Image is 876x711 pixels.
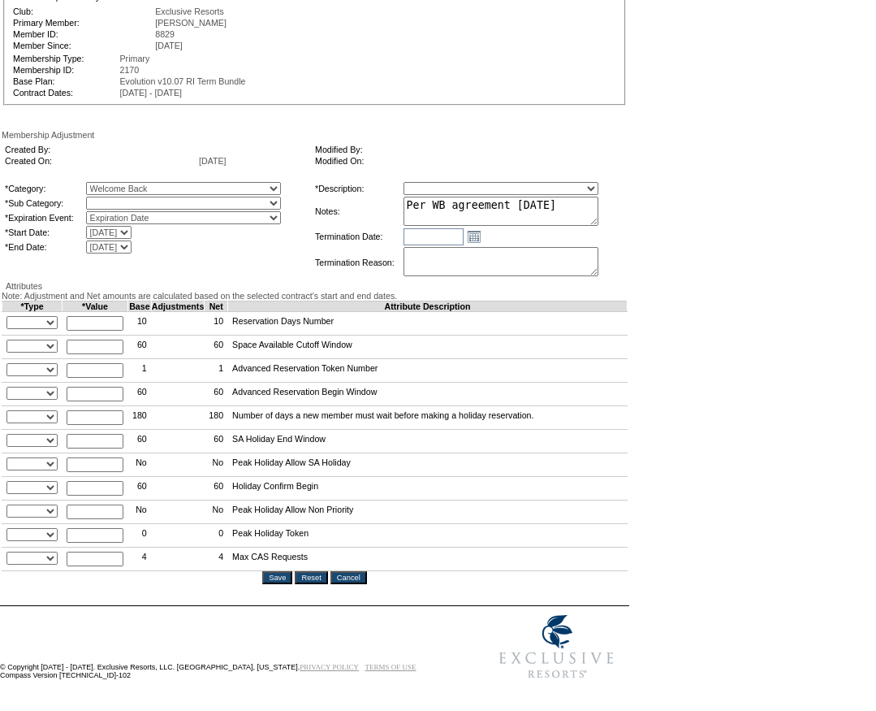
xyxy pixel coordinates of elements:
[13,29,153,39] td: Member ID:
[120,88,183,98] span: [DATE] - [DATE]
[205,312,228,336] td: 10
[315,197,402,226] td: Notes:
[13,65,119,75] td: Membership ID:
[300,663,359,671] a: PRIVACY POLICY
[5,211,84,224] td: *Expiration Event:
[120,54,150,63] span: Primary
[5,226,84,239] td: *Start Date:
[120,76,246,86] span: Evolution v10.07 RI Term Bundle
[205,477,228,501] td: 60
[315,145,619,154] td: Modified By:
[205,453,228,477] td: No
[205,406,228,430] td: 180
[13,76,119,86] td: Base Plan:
[63,301,128,312] td: *Value
[205,383,228,406] td: 60
[262,571,292,584] input: Save
[315,247,402,278] td: Termination Reason:
[295,571,327,584] input: Reset
[228,301,628,312] td: Attribute Description
[228,501,628,524] td: Peak Holiday Allow Non Priority
[205,359,228,383] td: 1
[2,281,628,291] div: Attributes
[128,312,152,336] td: 10
[365,663,416,671] a: TERMS OF USE
[128,524,152,548] td: 0
[128,477,152,501] td: 60
[228,336,628,359] td: Space Available Cutoff Window
[205,301,228,312] td: Net
[2,301,63,312] td: *Type
[128,301,152,312] td: Base
[13,18,153,28] td: Primary Member:
[465,228,483,245] a: Open the calendar popup.
[13,41,153,50] td: Member Since:
[199,156,227,166] span: [DATE]
[5,145,197,154] td: Created By:
[315,228,402,245] td: Termination Date:
[484,606,629,687] img: Exclusive Resorts
[128,336,152,359] td: 60
[205,336,228,359] td: 60
[155,41,183,50] span: [DATE]
[13,54,119,63] td: Membership Type:
[5,156,197,166] td: Created On:
[128,430,152,453] td: 60
[2,130,628,140] div: Membership Adjustment
[155,29,175,39] span: 8829
[228,383,628,406] td: Advanced Reservation Begin Window
[228,453,628,477] td: Peak Holiday Allow SA Holiday
[228,430,628,453] td: SA Holiday End Window
[128,453,152,477] td: No
[155,18,227,28] span: [PERSON_NAME]
[205,548,228,571] td: 4
[228,359,628,383] td: Advanced Reservation Token Number
[13,7,153,16] td: Club:
[2,291,628,301] div: Note: Adjustment and Net amounts are calculated based on the selected contract's start and end da...
[205,524,228,548] td: 0
[228,548,628,571] td: Max CAS Requests
[128,501,152,524] td: No
[228,477,628,501] td: Holiday Confirm Begin
[5,182,84,195] td: *Category:
[315,182,402,195] td: *Description:
[120,65,140,75] span: 2170
[228,524,628,548] td: Peak Holiday Token
[5,197,84,210] td: *Sub Category:
[13,88,119,98] td: Contract Dates:
[315,156,619,166] td: Modified On:
[228,406,628,430] td: Number of days a new member must wait before making a holiday reservation.
[155,7,224,16] span: Exclusive Resorts
[330,571,367,584] input: Cancel
[128,406,152,430] td: 180
[5,241,84,254] td: *End Date:
[128,548,152,571] td: 4
[205,430,228,453] td: 60
[128,359,152,383] td: 1
[228,312,628,336] td: Reservation Days Number
[151,301,205,312] td: Adjustments
[205,501,228,524] td: No
[128,383,152,406] td: 60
